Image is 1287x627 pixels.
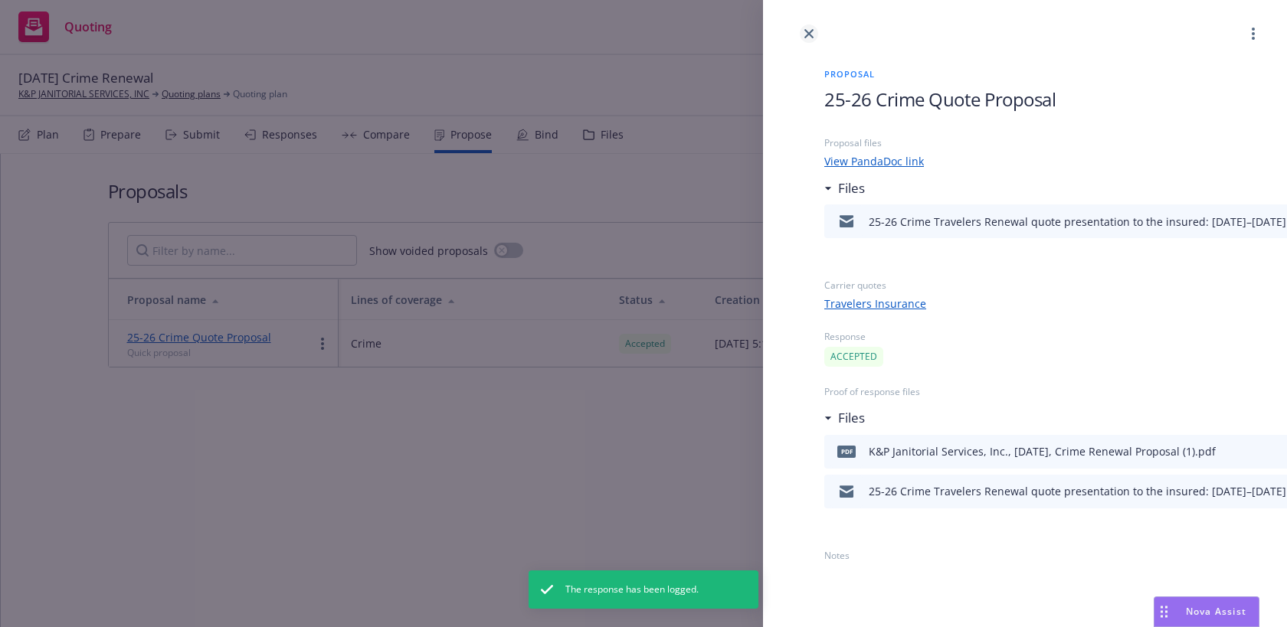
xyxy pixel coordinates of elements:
div: Drag to move [1154,597,1174,626]
h3: Files [838,408,865,428]
span: Proposal [824,67,1226,80]
span: Nova Assist [1186,605,1246,618]
button: Nova Assist [1154,596,1259,627]
a: close [800,24,818,43]
div: Files [824,408,865,428]
span: The response has been logged. [565,583,699,596]
a: more [1244,24,1262,43]
h3: Files [838,178,865,198]
div: Files [824,178,865,198]
h1: 25-26 Crime Quote Proposal [824,87,1226,112]
span: pdf [837,446,856,457]
div: K&P Janitorial Services, Inc., [DATE], Crime Renewal Proposal (1).pdf [869,443,1216,459]
span: ACCEPTED [830,350,877,364]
